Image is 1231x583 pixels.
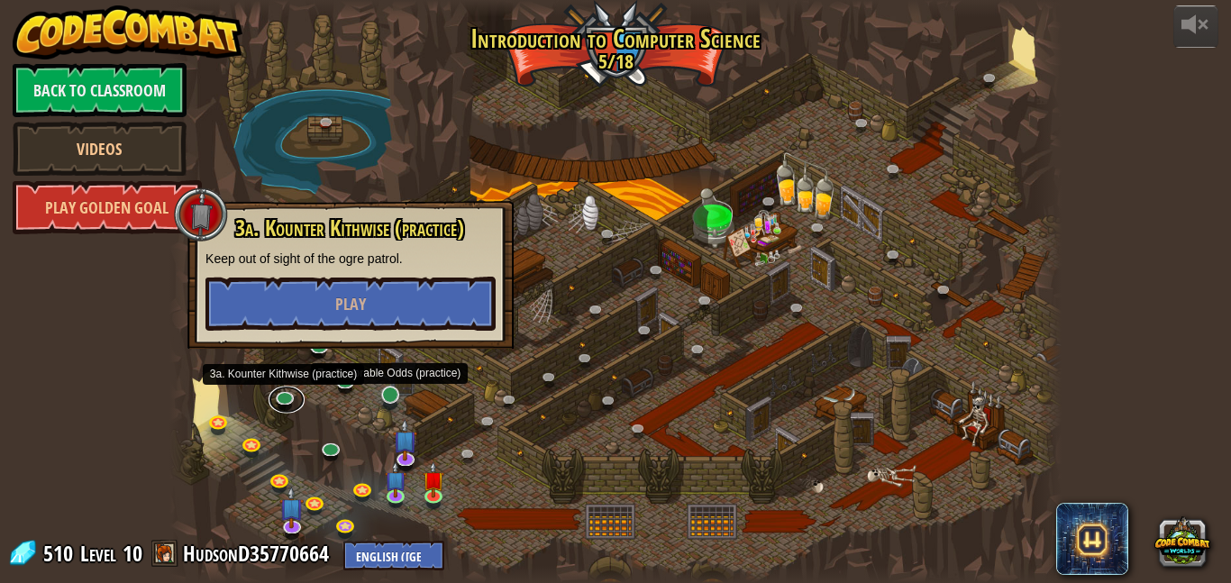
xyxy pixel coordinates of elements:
[183,539,334,568] a: HudsonD35770664
[335,293,366,315] span: Play
[205,250,496,268] p: Keep out of sight of the ogre patrol.
[123,539,142,568] span: 10
[423,461,443,497] img: level-banner-unstarted.png
[13,122,187,176] a: Videos
[393,419,417,460] img: level-banner-unstarted-subscriber.png
[279,487,304,528] img: level-banner-unstarted-subscriber.png
[80,539,116,569] span: Level
[43,539,78,568] span: 510
[13,180,202,234] a: Play Golden Goal
[13,63,187,117] a: Back to Classroom
[1173,5,1218,48] button: Adjust volume
[385,461,406,497] img: level-banner-unstarted-subscriber.png
[235,213,464,243] span: 3a. Kounter Kithwise (practice)
[205,277,496,331] button: Play
[13,5,243,59] img: CodeCombat - Learn how to code by playing a game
